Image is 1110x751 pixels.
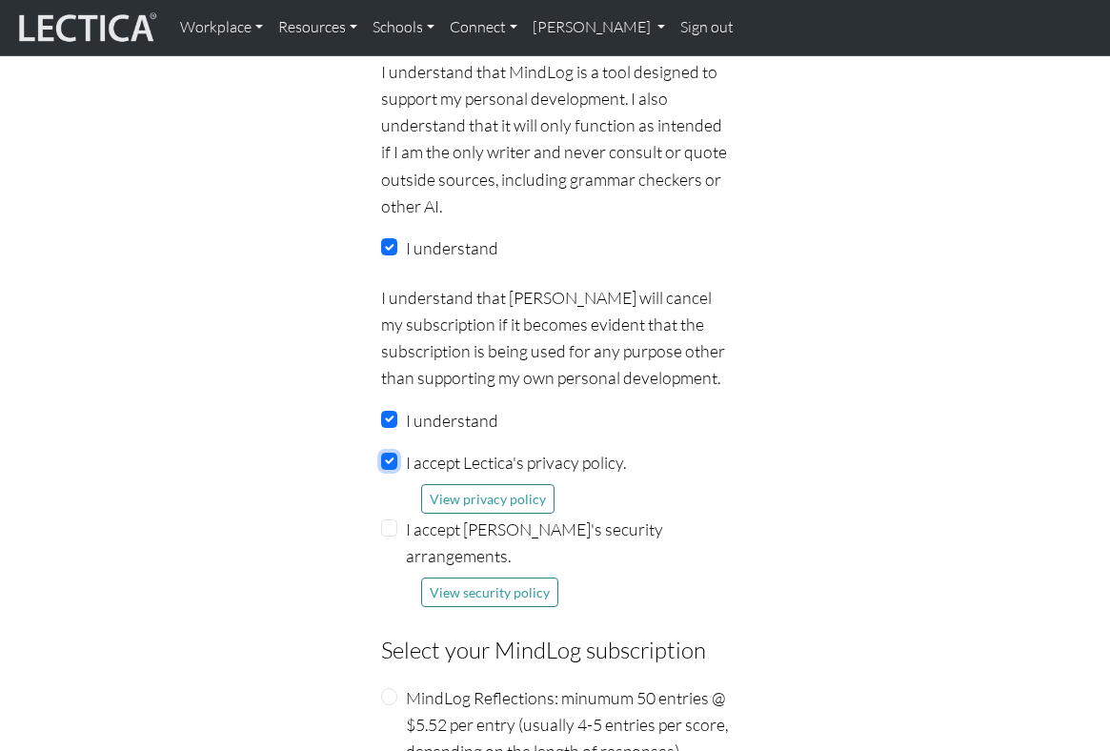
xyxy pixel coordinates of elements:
[406,407,498,434] label: I understand
[381,284,730,392] p: I understand that [PERSON_NAME] will cancel my subscription if it becomes evident that the subscr...
[381,58,730,219] p: I understand that MindLog is a tool designed to support my personal development. I also understan...
[406,234,498,261] label: I understand
[14,10,157,46] img: lecticalive
[406,516,730,569] label: I accept [PERSON_NAME]'s security arrangements.
[172,8,271,48] a: Workplace
[442,8,525,48] a: Connect
[673,8,741,48] a: Sign out
[525,8,673,48] a: [PERSON_NAME]
[381,632,730,668] legend: Select your MindLog subscription
[421,578,558,607] button: View security policy
[421,484,555,514] button: View privacy policy
[365,8,442,48] a: Schools
[406,449,626,476] label: I accept Lectica's privacy policy.
[271,8,365,48] a: Resources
